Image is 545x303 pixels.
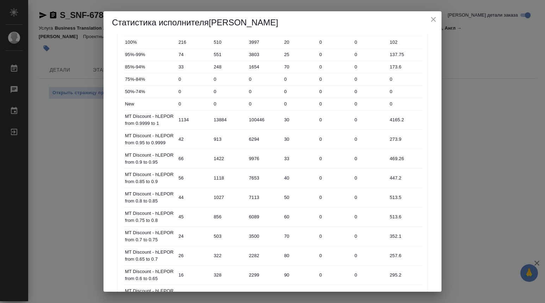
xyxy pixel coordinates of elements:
[282,270,317,280] input: ✎ Введи что-нибудь
[352,270,387,280] input: ✎ Введи что-нибудь
[317,231,352,241] input: ✎ Введи что-нибудь
[387,49,422,60] input: ✎ Введи что-нибудь
[176,289,211,299] input: ✎ Введи что-нибудь
[246,37,282,47] input: ✎ Введи что-нибудь
[176,173,211,183] input: ✎ Введи что-нибудь
[112,17,433,28] h5: Статистика исполнителя [PERSON_NAME]
[176,192,211,202] input: ✎ Введи что-нибудь
[428,14,439,25] button: close
[176,134,211,144] input: ✎ Введи что-нибудь
[387,134,422,144] input: ✎ Введи что-нибудь
[317,74,352,84] input: ✎ Введи что-нибудь
[211,192,246,202] input: ✎ Введи что-нибудь
[387,289,422,299] input: ✎ Введи что-нибудь
[282,231,317,241] input: ✎ Введи что-нибудь
[352,74,387,84] input: ✎ Введи что-нибудь
[387,74,422,84] input: ✎ Введи что-нибудь
[387,173,422,183] input: ✎ Введи что-нибудь
[211,49,246,60] input: ✎ Введи что-нибудь
[317,212,352,222] input: ✎ Введи что-нибудь
[282,289,317,299] input: ✎ Введи что-нибудь
[246,86,282,97] input: ✎ Введи что-нибудь
[176,250,211,261] input: ✎ Введи что-нибудь
[246,231,282,241] input: ✎ Введи что-нибудь
[246,49,282,60] input: ✎ Введи что-нибудь
[352,192,387,202] input: ✎ Введи что-нибудь
[317,49,352,60] input: ✎ Введи что-нибудь
[211,134,246,144] input: ✎ Введи что-нибудь
[211,231,246,241] input: ✎ Введи что-нибудь
[282,250,317,261] input: ✎ Введи что-нибудь
[387,212,422,222] input: ✎ Введи что-нибудь
[125,51,174,58] p: 95%-99%
[282,153,317,164] input: ✎ Введи что-нибудь
[387,86,422,97] input: ✎ Введи что-нибудь
[246,212,282,222] input: ✎ Введи что-нибудь
[125,63,174,71] p: 85%-94%
[211,74,246,84] input: ✎ Введи что-нибудь
[176,74,211,84] input: ✎ Введи что-нибудь
[282,134,317,144] input: ✎ Введи что-нибудь
[282,74,317,84] input: ✎ Введи что-нибудь
[387,192,422,202] input: ✎ Введи что-нибудь
[125,210,174,224] p: MT Discount - hLEPOR from 0.75 to 0.8
[211,62,246,72] input: ✎ Введи что-нибудь
[125,152,174,166] p: MT Discount - hLEPOR from 0.9 to 0.95
[125,113,174,127] p: MT Discount - hLEPOR from 0.9999 to 1
[211,153,246,164] input: ✎ Введи что-нибудь
[387,231,422,241] input: ✎ Введи что-нибудь
[125,101,174,108] p: New
[387,99,422,109] input: ✎ Введи что-нибудь
[317,99,352,109] input: ✎ Введи что-нибудь
[246,270,282,280] input: ✎ Введи что-нибудь
[246,62,282,72] input: ✎ Введи что-нибудь
[211,86,246,97] input: ✎ Введи что-нибудь
[125,171,174,185] p: MT Discount - hLEPOR from 0.85 to 0.9
[246,134,282,144] input: ✎ Введи что-нибудь
[211,37,246,47] input: ✎ Введи что-нибудь
[282,173,317,183] input: ✎ Введи что-нибудь
[352,212,387,222] input: ✎ Введи что-нибудь
[282,37,317,47] input: ✎ Введи что-нибудь
[211,270,246,280] input: ✎ Введи что-нибудь
[125,268,174,282] p: MT Discount - hLEPOR from 0.6 to 0.65
[352,115,387,125] input: ✎ Введи что-нибудь
[211,173,246,183] input: ✎ Введи что-нибудь
[352,153,387,164] input: ✎ Введи что-нибудь
[387,115,422,125] input: ✎ Введи что-нибудь
[211,115,246,125] input: ✎ Введи что-нибудь
[211,250,246,261] input: ✎ Введи что-нибудь
[352,134,387,144] input: ✎ Введи что-нибудь
[282,212,317,222] input: ✎ Введи что-нибудь
[176,231,211,241] input: ✎ Введи что-нибудь
[352,62,387,72] input: ✎ Введи что-нибудь
[352,49,387,60] input: ✎ Введи что-нибудь
[352,231,387,241] input: ✎ Введи что-нибудь
[176,115,211,125] input: ✎ Введи что-нибудь
[176,270,211,280] input: ✎ Введи что-нибудь
[317,62,352,72] input: ✎ Введи что-нибудь
[176,99,211,109] input: ✎ Введи что-нибудь
[176,49,211,60] input: ✎ Введи что-нибудь
[387,62,422,72] input: ✎ Введи что-нибудь
[317,37,352,47] input: ✎ Введи что-нибудь
[176,153,211,164] input: ✎ Введи что-нибудь
[317,173,352,183] input: ✎ Введи что-нибудь
[387,153,422,164] input: ✎ Введи что-нибудь
[125,132,174,146] p: MT Discount - hLEPOR from 0.95 to 0.9999
[317,289,352,299] input: ✎ Введи что-нибудь
[352,86,387,97] input: ✎ Введи что-нибудь
[246,173,282,183] input: ✎ Введи что-нибудь
[317,250,352,261] input: ✎ Введи что-нибудь
[282,192,317,202] input: ✎ Введи что-нибудь
[317,86,352,97] input: ✎ Введи что-нибудь
[387,250,422,261] input: ✎ Введи что-нибудь
[352,99,387,109] input: ✎ Введи что-нибудь
[176,62,211,72] input: ✎ Введи что-нибудь
[125,76,174,83] p: 75%-84%
[352,37,387,47] input: ✎ Введи что-нибудь
[352,289,387,299] input: ✎ Введи что-нибудь
[125,190,174,205] p: MT Discount - hLEPOR from 0.8 to 0.85
[317,115,352,125] input: ✎ Введи что-нибудь
[387,270,422,280] input: ✎ Введи что-нибудь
